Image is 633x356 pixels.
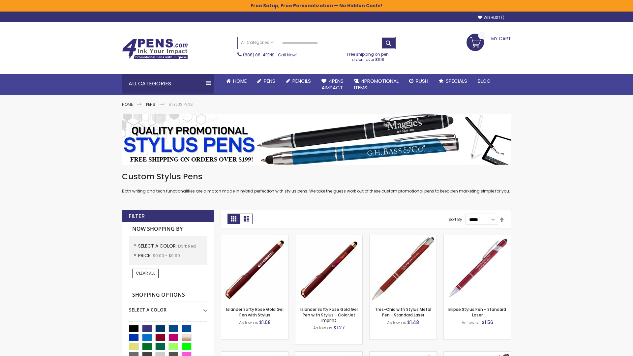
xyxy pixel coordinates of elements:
[122,171,511,194] div: Both writing and tech functionalities are a match made in hybrid perfection with stylus pens. We ...
[178,243,196,249] span: Dark Red
[122,102,133,107] a: Home
[292,77,311,84] span: Pencils
[482,319,493,326] span: $1.56
[295,235,362,302] img: Islander Softy Rose Gold Gel Pen with Stylus - ColorJet Imprint-Dark Red
[243,52,275,58] a: (888) 88-4PENS
[316,74,349,95] a: 4Pens4impact
[313,325,332,331] span: As low as
[221,235,288,302] img: Islander Softy Rose Gold Gel Pen with Stylus-Dark Red
[243,52,297,58] span: - Call Now!
[321,77,344,91] span: 4Pens 4impact
[132,269,159,278] a: Clear All
[227,214,240,224] strong: Grid
[233,77,247,84] span: Home
[354,77,399,91] span: 4PROMOTIONAL ITEMS
[478,15,504,20] a: Wishlist
[138,252,153,259] span: Price
[129,302,207,313] div: Select A Color
[472,74,496,88] a: Blog
[153,253,180,258] span: $0.00 - $9.99
[241,40,274,45] span: All Categories
[122,171,511,182] h1: Custom Stylus Pens
[221,235,288,240] a: Islander Softy Rose Gold Gel Pen with Stylus-Dark Red
[444,235,511,302] img: Ellipse Stylus Pen - Standard Laser-Dark Red
[434,74,472,88] a: Specials
[264,77,275,84] span: Pens
[295,235,362,240] a: Islander Softy Rose Gold Gel Pen with Stylus - ColorJet Imprint-Dark Red
[404,74,434,88] a: Rush
[349,74,404,95] a: 4PROMOTIONALITEMS
[129,288,207,302] strong: Shopping Options
[416,77,428,84] span: Rush
[448,217,462,222] label: Sort By
[448,307,506,317] a: Ellipse Stylus Pen - Standard Laser
[168,102,193,107] strong: Stylus Pens
[129,222,207,236] strong: Now Shopping by
[370,235,437,240] a: Tres-Chic with Stylus Metal Pen - Standard Laser-Dark Red
[221,74,252,88] a: Home
[387,320,406,325] span: As low as
[281,74,316,88] a: Pencils
[300,307,358,323] a: Islander Softy Rose Gold Gel Pen with Stylus - ColorJet Imprint
[138,243,178,249] span: Select A Color
[252,74,281,88] a: Pens
[375,307,431,317] a: Tres-Chic with Stylus Metal Pen - Standard Laser
[333,324,345,331] span: $1.27
[407,319,419,326] span: $1.48
[122,74,214,94] div: All Categories
[259,319,271,326] span: $1.08
[239,320,258,325] span: As low as
[129,213,145,220] strong: Filter
[462,320,481,325] span: As low as
[136,270,155,276] span: Clear All
[370,235,437,302] img: Tres-Chic with Stylus Metal Pen - Standard Laser-Dark Red
[146,102,155,107] a: Pens
[238,37,277,48] a: All Categories
[226,307,284,317] a: Islander Softy Rose Gold Gel Pen with Stylus
[122,39,188,60] img: 4Pens Custom Pens and Promotional Products
[122,114,511,165] img: Stylus Pens
[446,77,467,84] span: Specials
[478,77,491,84] span: Blog
[341,49,396,62] div: Free shipping on pen orders over $199
[444,235,511,240] a: Ellipse Stylus Pen - Standard Laser-Dark Red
